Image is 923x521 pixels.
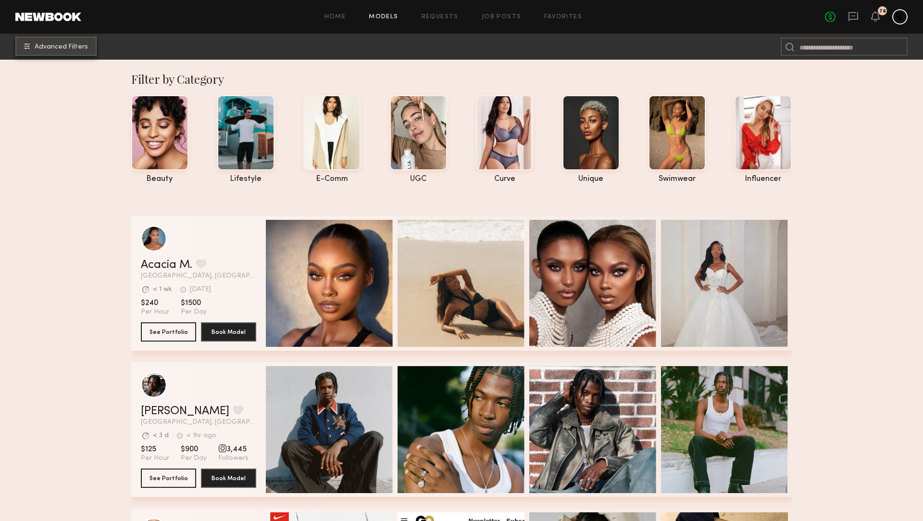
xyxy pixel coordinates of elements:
span: Per Day [181,454,207,463]
div: Filter by Category [131,71,792,87]
div: unique [562,175,620,183]
span: $900 [181,445,207,454]
a: Favorites [544,14,582,20]
a: [PERSON_NAME] [141,406,229,417]
span: [GEOGRAPHIC_DATA], [GEOGRAPHIC_DATA] [141,419,256,426]
div: < 1 wk [153,286,172,293]
div: e-comm [303,175,361,183]
a: Job Posts [482,14,522,20]
span: Per Hour [141,308,169,317]
span: 3,445 [218,445,249,454]
span: Per Day [181,308,207,317]
div: influencer [735,175,792,183]
button: Advanced Filters [15,37,97,56]
div: < 1hr ago [187,432,216,439]
span: Advanced Filters [35,44,88,51]
span: $240 [141,298,169,308]
span: Followers [218,454,249,463]
div: 78 [879,9,886,14]
div: [DATE] [190,286,211,293]
a: Models [369,14,398,20]
button: Book Model [201,469,256,488]
div: lifestyle [217,175,274,183]
div: curve [476,175,533,183]
div: beauty [131,175,188,183]
button: See Portfolio [141,469,196,488]
div: < 3 d [153,432,169,439]
a: Acacia M. [141,259,192,271]
div: swimwear [649,175,706,183]
a: Requests [422,14,459,20]
div: UGC [390,175,447,183]
a: Home [324,14,346,20]
span: [GEOGRAPHIC_DATA], [GEOGRAPHIC_DATA] [141,273,256,280]
button: See Portfolio [141,322,196,342]
span: $1500 [181,298,207,308]
span: Per Hour [141,454,169,463]
span: $125 [141,445,169,454]
button: Book Model [201,322,256,342]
